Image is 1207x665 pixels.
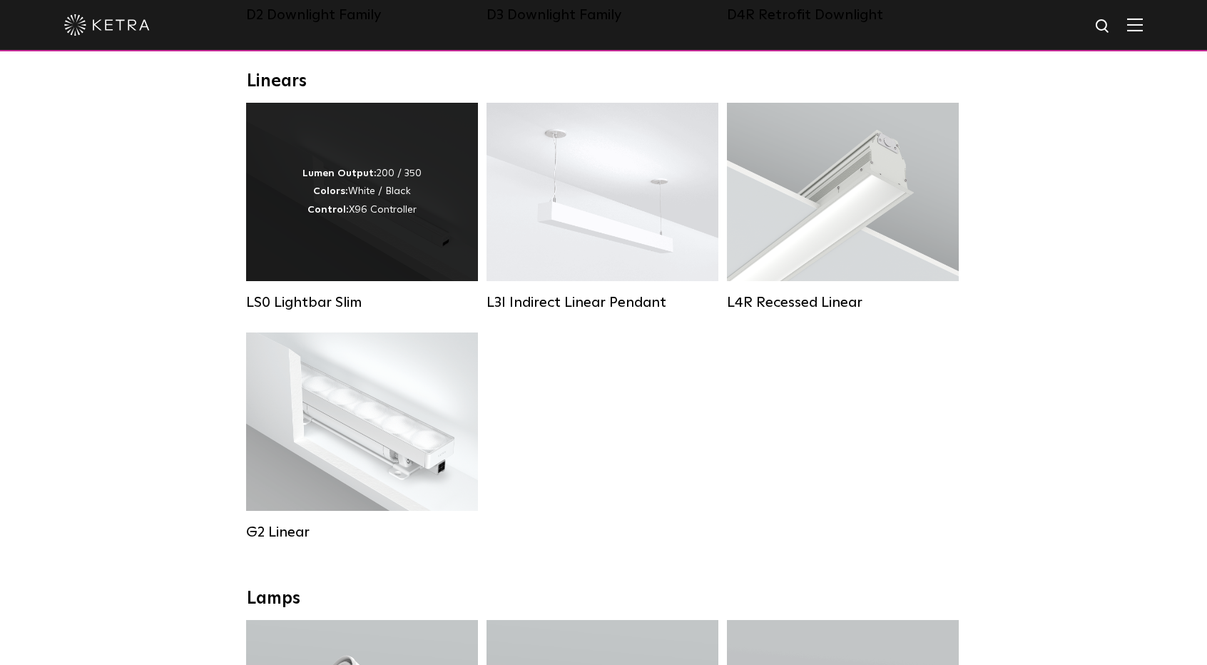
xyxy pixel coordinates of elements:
strong: Control: [307,205,349,215]
div: Lamps [247,589,960,609]
a: G2 Linear Lumen Output:400 / 700 / 1000Colors:WhiteBeam Angles:Flood / [GEOGRAPHIC_DATA] / Narrow... [246,332,478,541]
strong: Lumen Output: [302,168,377,178]
img: Hamburger%20Nav.svg [1127,18,1143,31]
a: L3I Indirect Linear Pendant Lumen Output:400 / 600 / 800 / 1000Housing Colors:White / BlackContro... [487,103,718,311]
a: L4R Recessed Linear Lumen Output:400 / 600 / 800 / 1000Colors:White / BlackControl:Lutron Clear C... [727,103,959,311]
div: G2 Linear [246,524,478,541]
a: LS0 Lightbar Slim Lumen Output:200 / 350Colors:White / BlackControl:X96 Controller [246,103,478,311]
img: ketra-logo-2019-white [64,14,150,36]
div: Linears [247,71,960,92]
div: L3I Indirect Linear Pendant [487,294,718,311]
strong: Colors: [313,186,348,196]
div: LS0 Lightbar Slim [246,294,478,311]
img: search icon [1094,18,1112,36]
div: L4R Recessed Linear [727,294,959,311]
div: 200 / 350 White / Black X96 Controller [302,165,422,219]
